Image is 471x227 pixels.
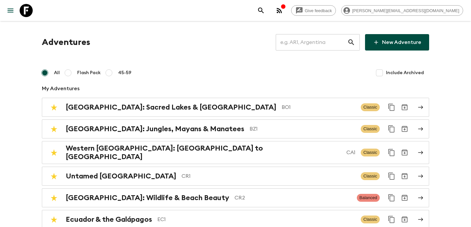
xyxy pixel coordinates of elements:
p: My Adventures [42,85,429,93]
h2: Western [GEOGRAPHIC_DATA]: [GEOGRAPHIC_DATA] to [GEOGRAPHIC_DATA] [66,144,341,161]
span: Classic [361,172,380,180]
span: 45-59 [118,70,131,76]
p: CA1 [346,149,356,156]
h2: Untamed [GEOGRAPHIC_DATA] [66,172,176,180]
h2: [GEOGRAPHIC_DATA]: Sacred Lakes & [GEOGRAPHIC_DATA] [66,103,276,112]
p: BO1 [282,103,356,111]
h2: [GEOGRAPHIC_DATA]: Wildlife & Beach Beauty [66,194,229,202]
span: Classic [361,149,380,156]
button: Duplicate for 45-59 [385,191,398,204]
button: Duplicate for 45-59 [385,101,398,114]
a: [GEOGRAPHIC_DATA]: Wildlife & Beach BeautyCR2BalancedDuplicate for 45-59Archive [42,188,429,207]
h1: Adventures [42,36,90,49]
button: Archive [398,213,411,226]
a: [GEOGRAPHIC_DATA]: Jungles, Mayans & ManateesBZ1ClassicDuplicate for 45-59Archive [42,119,429,138]
a: [GEOGRAPHIC_DATA]: Sacred Lakes & [GEOGRAPHIC_DATA]BO1ClassicDuplicate for 45-59Archive [42,98,429,117]
h2: Ecuador & the Galápagos [66,215,152,224]
span: Classic [361,216,380,223]
p: EC1 [157,216,356,223]
button: Duplicate for 45-59 [385,122,398,135]
span: Flash Pack [77,70,101,76]
a: Give feedback [291,5,336,16]
button: search adventures [254,4,268,17]
input: e.g. AR1, Argentina [276,33,347,52]
p: BZ1 [250,125,356,133]
button: menu [4,4,17,17]
button: Duplicate for 45-59 [385,170,398,183]
div: [PERSON_NAME][EMAIL_ADDRESS][DOMAIN_NAME] [341,5,463,16]
button: Archive [398,146,411,159]
h2: [GEOGRAPHIC_DATA]: Jungles, Mayans & Manatees [66,125,244,133]
button: Archive [398,191,411,204]
span: Include Archived [386,70,424,76]
p: CR1 [182,172,356,180]
a: New Adventure [365,34,429,51]
span: [PERSON_NAME][EMAIL_ADDRESS][DOMAIN_NAME] [349,8,463,13]
span: Classic [361,125,380,133]
span: Balanced [357,194,380,202]
a: Untamed [GEOGRAPHIC_DATA]CR1ClassicDuplicate for 45-59Archive [42,167,429,186]
span: All [54,70,60,76]
button: Archive [398,170,411,183]
button: Archive [398,101,411,114]
button: Archive [398,122,411,135]
span: Give feedback [301,8,336,13]
p: CR2 [235,194,352,202]
span: Classic [361,103,380,111]
a: Western [GEOGRAPHIC_DATA]: [GEOGRAPHIC_DATA] to [GEOGRAPHIC_DATA]CA1ClassicDuplicate for 45-59Arc... [42,141,429,164]
button: Duplicate for 45-59 [385,213,398,226]
button: Duplicate for 45-59 [385,146,398,159]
